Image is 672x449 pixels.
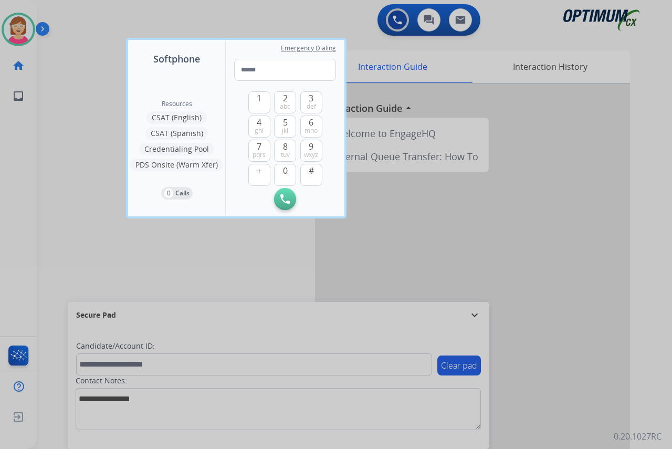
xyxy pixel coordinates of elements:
span: Emergency Dialing [281,44,336,53]
button: 5jkl [274,116,296,138]
span: Softphone [153,51,200,66]
span: # [309,164,314,177]
span: pqrs [253,151,266,159]
span: def [307,102,316,111]
span: 2 [283,92,288,105]
span: wxyz [304,151,318,159]
span: 9 [309,140,313,153]
button: CSAT (English) [146,111,207,124]
span: 8 [283,140,288,153]
img: call-button [280,194,290,204]
span: 7 [257,140,261,153]
button: 2abc [274,91,296,113]
span: 4 [257,116,261,129]
span: tuv [281,151,290,159]
button: 6mno [300,116,322,138]
button: + [248,164,270,186]
button: Credentialing Pool [139,143,214,155]
button: PDS Onsite (Warm Xfer) [130,159,223,171]
button: 7pqrs [248,140,270,162]
span: abc [280,102,290,111]
button: 0Calls [161,187,193,200]
p: 0 [164,189,173,198]
span: ghi [255,127,264,135]
span: Resources [162,100,192,108]
p: Calls [175,189,190,198]
button: 9wxyz [300,140,322,162]
button: 0 [274,164,296,186]
span: + [257,164,261,177]
button: # [300,164,322,186]
p: 0.20.1027RC [614,430,661,443]
span: jkl [282,127,288,135]
span: 1 [257,92,261,105]
span: mno [304,127,318,135]
button: 1 [248,91,270,113]
span: 3 [309,92,313,105]
span: 6 [309,116,313,129]
button: 4ghi [248,116,270,138]
button: 3def [300,91,322,113]
span: 5 [283,116,288,129]
button: 8tuv [274,140,296,162]
span: 0 [283,164,288,177]
button: CSAT (Spanish) [145,127,208,140]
